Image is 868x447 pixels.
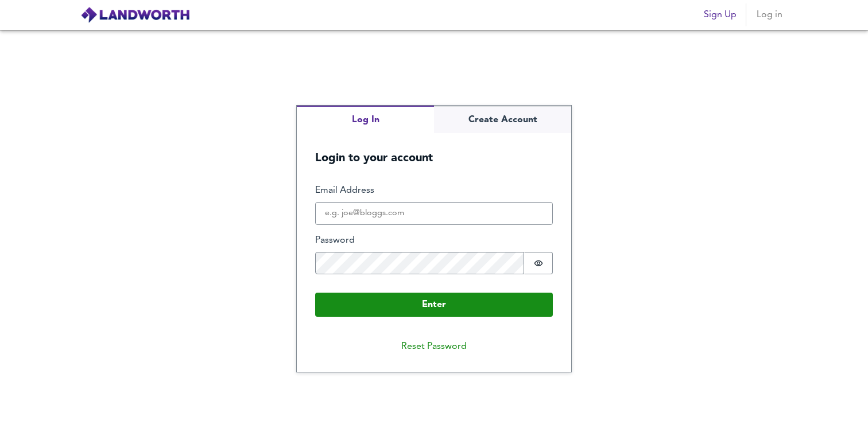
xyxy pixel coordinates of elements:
[297,133,571,166] h5: Login to your account
[80,6,190,24] img: logo
[524,252,553,275] button: Show password
[755,7,783,23] span: Log in
[315,202,553,225] input: e.g. joe@bloggs.com
[315,293,553,317] button: Enter
[434,106,571,134] button: Create Account
[751,3,788,26] button: Log in
[315,184,553,197] label: Email Address
[704,7,737,23] span: Sign Up
[297,106,434,134] button: Log In
[315,234,553,247] label: Password
[392,335,476,358] button: Reset Password
[699,3,741,26] button: Sign Up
